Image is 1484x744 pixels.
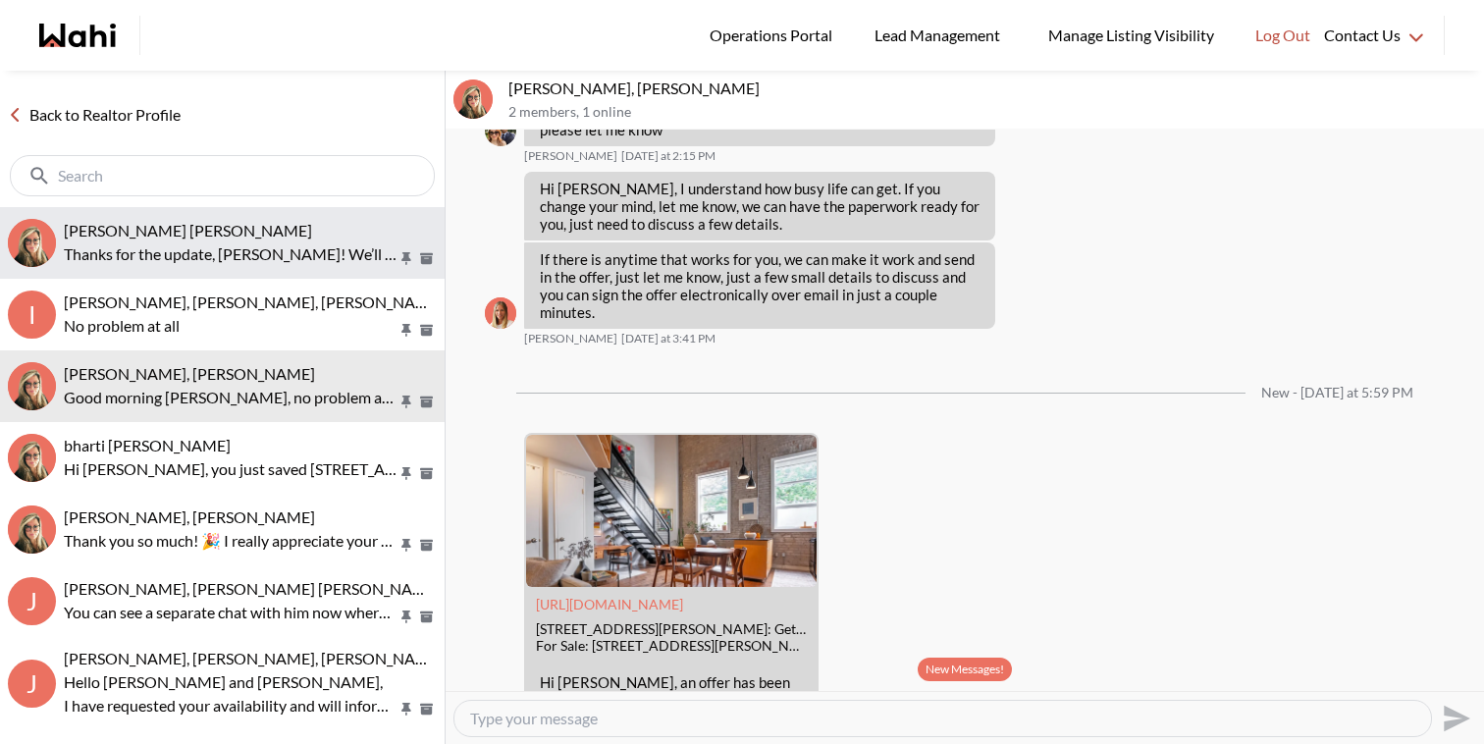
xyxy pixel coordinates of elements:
[397,701,415,717] button: Pin
[453,80,493,119] img: S
[526,435,817,587] img: 27 Brock Ave #203, Toronto, ON: Get $8K Cashback | Wahi
[64,457,397,481] p: Hi [PERSON_NAME], you just saved [STREET_ADDRESS]. Would you like to book a showing or receive mo...
[416,250,437,267] button: Archive
[508,79,1476,98] p: [PERSON_NAME], [PERSON_NAME]
[8,577,56,625] div: J
[453,80,493,119] div: Sean Andrade, Barb
[8,362,56,410] div: Sean Andrade, Barb
[64,529,397,553] p: Thank you so much! 🎉 I really appreciate your help and effort! Enjoy your time away, and I’ll rea...
[64,436,231,454] span: bharti [PERSON_NAME]
[8,219,56,267] img: K
[621,148,715,164] time: 2025-08-12T18:15:26.996Z
[416,394,437,410] button: Archive
[8,219,56,267] div: Krysten Sousa, Barbara
[540,180,980,233] p: Hi [PERSON_NAME], I understand how busy life can get. If you change your mind, let me know, we ca...
[485,115,516,146] img: S
[470,709,1415,728] textarea: Type your message
[485,115,516,146] div: Sean Andrade
[8,434,56,482] img: b
[621,331,715,346] time: 2025-08-12T19:41:14.145Z
[397,250,415,267] button: Pin
[8,505,56,554] img: V
[485,297,516,329] img: M
[64,242,397,266] p: Thanks for the update, [PERSON_NAME]! We’ll definitely let you know as soon as the listing is upd...
[918,658,1012,681] button: New Messages!
[416,465,437,482] button: Archive
[64,507,315,526] span: [PERSON_NAME], [PERSON_NAME]
[64,694,397,717] p: I have requested your availability and will inform you here once it is confirmed. Thanks.
[397,465,415,482] button: Pin
[508,104,1476,121] p: 2 members , 1 online
[416,537,437,554] button: Archive
[8,434,56,482] div: bharti goyal, Barbara
[8,291,56,339] div: I
[710,23,839,48] span: Operations Portal
[536,638,807,655] div: For Sale: [STREET_ADDRESS][PERSON_NAME] Condo with $8.0K Cashback through Wahi Cashback. View 20 ...
[536,621,807,638] div: [STREET_ADDRESS][PERSON_NAME]: Get $8K Cashback | Wahi
[64,386,397,409] p: Good morning [PERSON_NAME], no problem at all, and thank you for keeping us in the loop! If you’r...
[64,601,397,624] p: You can see a separate chat with him now where he will confirm and you can reach him.
[58,166,391,186] input: Search
[8,362,56,410] img: S
[397,394,415,410] button: Pin
[485,297,516,329] div: Michelle Ryckman
[64,670,397,694] p: Hello [PERSON_NAME] and [PERSON_NAME],
[8,660,56,708] div: J
[1261,385,1413,401] div: New - [DATE] at 5:59 PM
[540,250,980,321] p: If there is anytime that works for you, we can make it work and send in the offer, just let me kn...
[416,701,437,717] button: Archive
[8,505,56,554] div: Volodymyr Vozniak, Barb
[416,322,437,339] button: Archive
[397,609,415,625] button: Pin
[524,331,617,346] span: [PERSON_NAME]
[874,23,1007,48] span: Lead Management
[524,148,617,164] span: [PERSON_NAME]
[39,24,116,47] a: Wahi homepage
[64,221,312,239] span: [PERSON_NAME] [PERSON_NAME]
[1255,23,1310,48] span: Log Out
[64,649,572,667] span: [PERSON_NAME], [PERSON_NAME], [PERSON_NAME], [PERSON_NAME]
[64,579,441,598] span: [PERSON_NAME], [PERSON_NAME] [PERSON_NAME]
[64,364,315,383] span: [PERSON_NAME], [PERSON_NAME]
[397,537,415,554] button: Pin
[536,596,683,612] a: Attachment
[416,609,437,625] button: Archive
[1042,23,1220,48] span: Manage Listing Visibility
[397,322,415,339] button: Pin
[64,292,572,311] span: [PERSON_NAME], [PERSON_NAME], [PERSON_NAME], [PERSON_NAME]
[1432,696,1476,740] button: Send
[64,314,397,338] p: No problem at all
